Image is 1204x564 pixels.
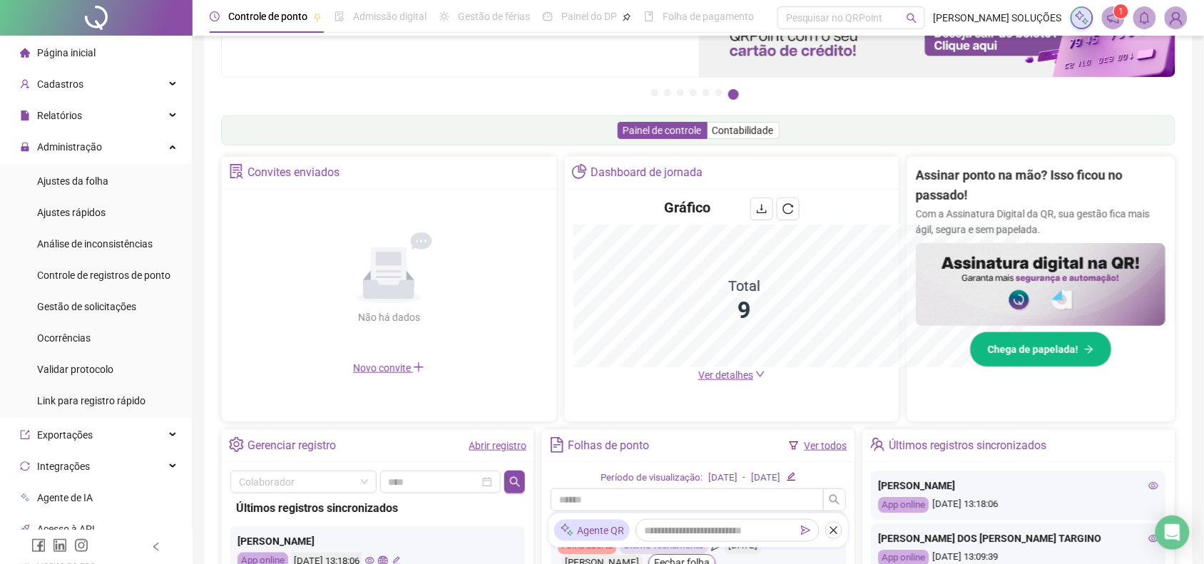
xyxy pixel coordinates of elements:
span: Link para registro rápido [37,395,146,406]
span: facebook [31,538,46,553]
div: Open Intercom Messenger [1155,516,1190,550]
div: Últimos registros sincronizados [889,434,1047,458]
span: Integrações [37,461,90,472]
div: [DATE] 13:18:06 [879,497,1159,513]
span: close [829,525,839,535]
span: 1 [1118,6,1123,16]
img: banner%2F02c71560-61a6-44d4-94b9-c8ab97240462.png [916,243,1165,327]
span: solution [229,164,244,179]
button: 4 [690,89,697,96]
span: instagram [74,538,88,553]
span: Folha de pagamento [663,11,754,22]
span: filter [789,441,799,451]
span: home [20,48,30,58]
span: file-text [549,437,564,452]
img: 15382 [1165,7,1187,29]
span: Relatórios [37,110,82,121]
span: Administração [37,141,102,153]
div: [DATE] [752,471,781,486]
span: Controle de ponto [228,11,307,22]
span: down [755,369,765,379]
span: Admissão digital [353,11,427,22]
a: Abrir registro [469,440,526,451]
span: sun [439,11,449,21]
span: clock-circle [210,11,220,21]
button: 3 [677,89,684,96]
span: Contabilidade [713,125,774,136]
span: Controle de registros de ponto [37,270,170,281]
button: 6 [715,89,723,96]
span: Cadastros [37,78,83,90]
div: Gerenciar registro [248,434,336,458]
span: user-add [20,79,30,89]
div: App online [879,497,929,513]
div: Não há dados [323,309,454,325]
span: eye [1149,481,1159,491]
div: Folhas de ponto [568,434,650,458]
div: Dashboard de jornada [591,160,703,185]
span: search [907,13,917,24]
p: Com a Assinatura Digital da QR, sua gestão fica mais ágil, segura e sem papelada. [916,206,1165,237]
span: download [756,203,767,215]
span: Ajustes da folha [37,175,108,187]
span: Ocorrências [37,332,91,344]
button: 1 [651,89,658,96]
span: arrow-right [1084,344,1094,354]
span: sync [20,461,30,471]
span: left [151,542,161,552]
span: Ver detalhes [698,369,753,381]
span: Gestão de férias [458,11,530,22]
span: Agente de IA [37,492,93,503]
span: book [644,11,654,21]
span: Acesso à API [37,523,95,535]
span: file [20,111,30,121]
span: edit [787,472,796,481]
span: setting [229,437,244,452]
div: [PERSON_NAME] [238,533,518,549]
span: send [801,525,811,535]
span: [PERSON_NAME] SOLUÇÕES [934,10,1062,26]
img: sparkle-icon.fc2bf0ac1784a2077858766a79e2daf3.svg [1074,10,1090,26]
div: Agente QR [554,519,630,540]
span: search [829,494,840,506]
span: Ajustes rápidos [37,207,106,218]
div: - [743,471,746,486]
span: plus [413,362,424,373]
div: [PERSON_NAME] [879,478,1159,493]
button: 2 [664,89,671,96]
span: Análise de inconsistências [37,238,153,250]
span: linkedin [53,538,67,553]
span: Validar protocolo [37,364,113,375]
span: Página inicial [37,47,96,58]
div: Período de visualização: [601,471,703,486]
button: 7 [728,89,739,100]
span: Chega de papelada! [988,342,1078,357]
span: Exportações [37,429,93,441]
span: search [509,476,521,488]
span: Novo convite [353,362,424,374]
span: bell [1138,11,1151,24]
span: file-done [335,11,345,21]
span: reload [782,203,794,215]
div: [DATE] [708,471,738,486]
button: Chega de papelada! [970,332,1112,367]
span: pie-chart [572,164,587,179]
h2: Assinar ponto na mão? Isso ficou no passado! [916,165,1165,206]
span: export [20,430,30,440]
span: pushpin [623,13,631,21]
span: Painel do DP [561,11,617,22]
sup: 1 [1114,4,1128,19]
button: 5 [703,89,710,96]
img: sparkle-icon.fc2bf0ac1784a2077858766a79e2daf3.svg [560,523,574,538]
a: Ver detalhes down [698,369,765,381]
div: Últimos registros sincronizados [236,499,519,517]
div: [PERSON_NAME] DOS [PERSON_NAME] TARGINO [879,530,1159,546]
span: dashboard [543,11,553,21]
span: api [20,524,30,534]
span: lock [20,142,30,152]
span: pushpin [313,13,322,21]
span: eye [1149,533,1159,543]
span: Painel de controle [623,125,702,136]
div: Convites enviados [248,160,340,185]
span: team [870,437,885,452]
